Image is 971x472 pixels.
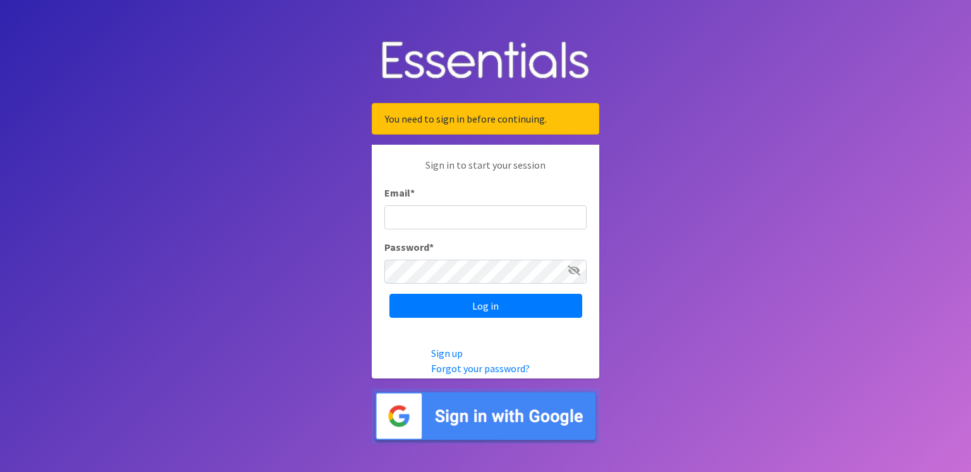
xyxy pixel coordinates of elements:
p: Sign in to start your session [384,157,587,185]
input: Log in [389,294,582,318]
abbr: required [429,241,434,253]
label: Password [384,239,434,255]
label: Email [384,185,415,200]
abbr: required [410,186,415,199]
a: Sign up [431,347,463,360]
img: Sign in with Google [372,389,599,444]
div: You need to sign in before continuing. [372,103,599,135]
img: Human Essentials [372,28,599,94]
a: Forgot your password? [431,362,530,375]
